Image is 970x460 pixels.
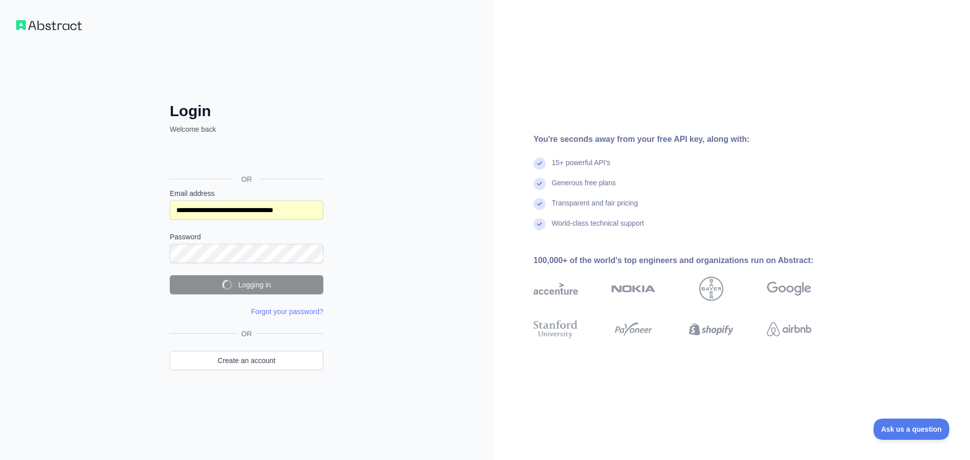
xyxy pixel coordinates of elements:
div: World-class technical support [552,218,644,238]
label: Password [170,232,323,242]
img: payoneer [611,318,656,340]
div: You're seconds away from your free API key, along with: [533,133,844,145]
div: Transparent and fair pricing [552,198,638,218]
img: bayer [699,277,723,301]
a: Forgot your password? [251,308,323,316]
iframe: Schaltfläche „Über Google anmelden“ [165,145,326,168]
div: 100,000+ of the world's top engineers and organizations run on Abstract: [533,254,844,267]
img: google [767,277,811,301]
a: Create an account [170,351,323,370]
div: Generous free plans [552,178,616,198]
span: OR [237,329,256,339]
h2: Login [170,102,323,120]
img: accenture [533,277,578,301]
img: airbnb [767,318,811,340]
img: stanford university [533,318,578,340]
button: Logging in [170,275,323,294]
img: check mark [533,198,546,210]
img: Workflow [16,20,82,30]
img: nokia [611,277,656,301]
span: OR [233,174,260,184]
p: Welcome back [170,124,323,134]
div: 15+ powerful API's [552,158,610,178]
iframe: Toggle Customer Support [874,419,950,440]
img: check mark [533,158,546,170]
label: Email address [170,188,323,198]
img: shopify [689,318,734,340]
img: check mark [533,178,546,190]
img: check mark [533,218,546,230]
